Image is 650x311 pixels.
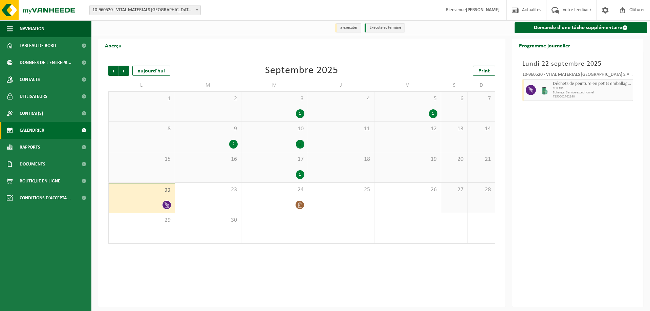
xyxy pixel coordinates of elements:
[445,186,464,194] span: 27
[20,190,71,206] span: Conditions d'accepta...
[335,23,361,32] li: à exécuter
[553,91,631,95] span: Echange. Service exceptionnel
[429,109,437,118] div: 1
[20,37,56,54] span: Tableau de bord
[20,71,40,88] span: Contacts
[311,156,371,163] span: 18
[112,156,171,163] span: 15
[245,125,304,133] span: 10
[175,79,242,91] td: M
[441,79,468,91] td: S
[112,125,171,133] span: 8
[553,81,631,87] span: Déchets de peinture en petits emballages
[311,95,371,103] span: 4
[112,217,171,224] span: 29
[471,125,491,133] span: 14
[473,66,495,76] a: Print
[178,125,238,133] span: 9
[245,186,304,194] span: 24
[471,95,491,103] span: 7
[468,79,495,91] td: D
[471,186,491,194] span: 28
[553,95,631,99] span: T250002762890
[512,39,577,52] h2: Programme journalier
[20,54,71,71] span: Données de l'entrepr...
[378,125,437,133] span: 12
[296,109,304,118] div: 1
[241,79,308,91] td: M
[265,66,338,76] div: Septembre 2025
[466,7,500,13] strong: [PERSON_NAME]
[522,72,633,79] div: 10-960520 - VITAL MATERIALS [GEOGRAPHIC_DATA] S.A. - TILLY
[308,79,375,91] td: J
[20,105,43,122] span: Contrat(s)
[119,66,129,76] span: Suivant
[108,66,118,76] span: Précédent
[178,186,238,194] span: 23
[374,79,441,91] td: V
[478,68,490,74] span: Print
[522,59,633,69] h3: Lundi 22 septembre 2025
[311,125,371,133] span: 11
[112,95,171,103] span: 1
[20,139,40,156] span: Rapports
[89,5,201,15] span: 10-960520 - VITAL MATERIALS BELGIUM S.A. - TILLY
[132,66,170,76] div: aujourd'hui
[296,140,304,149] div: 1
[378,186,437,194] span: 26
[20,122,44,139] span: Calendrier
[539,85,549,95] img: PB-OT-0200-MET-00-02
[378,156,437,163] span: 19
[90,5,200,15] span: 10-960520 - VITAL MATERIALS BELGIUM S.A. - TILLY
[229,140,238,149] div: 2
[112,187,171,194] span: 22
[98,39,128,52] h2: Aperçu
[445,156,464,163] span: 20
[553,87,631,91] span: Colli DIS
[20,88,47,105] span: Utilisateurs
[515,22,648,33] a: Demande d'une tâche supplémentaire
[178,217,238,224] span: 30
[311,186,371,194] span: 25
[378,95,437,103] span: 5
[445,125,464,133] span: 13
[20,173,60,190] span: Boutique en ligne
[108,79,175,91] td: L
[245,95,304,103] span: 3
[178,156,238,163] span: 16
[365,23,405,32] li: Exécuté et terminé
[471,156,491,163] span: 21
[296,170,304,179] div: 1
[20,20,44,37] span: Navigation
[178,95,238,103] span: 2
[245,156,304,163] span: 17
[20,156,45,173] span: Documents
[445,95,464,103] span: 6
